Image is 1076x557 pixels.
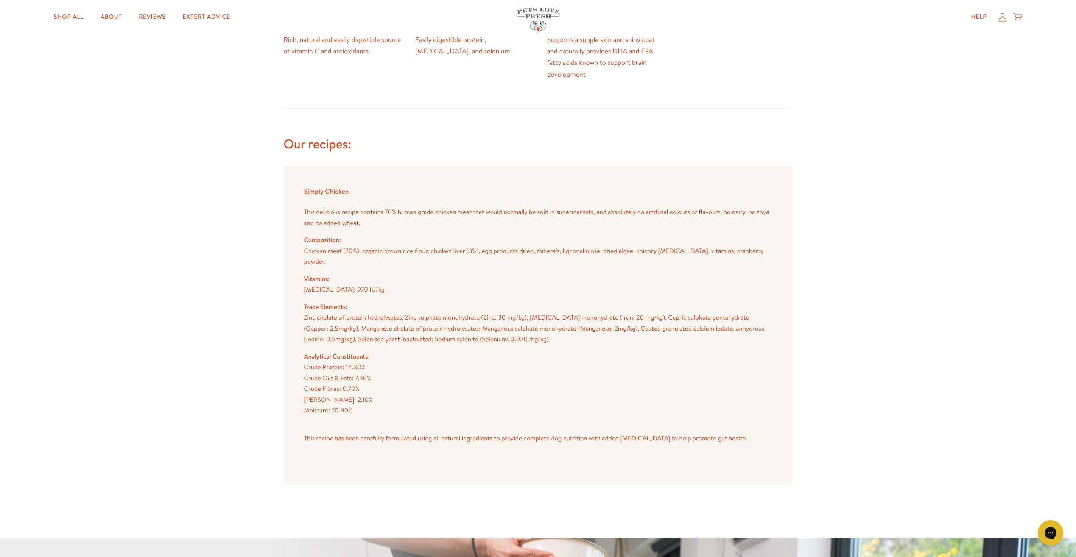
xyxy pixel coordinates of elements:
[1034,517,1068,549] iframe: Gorgias live chat messenger
[517,8,559,33] img: Pets Love Fresh
[415,34,534,57] dd: Easily digestible protein, [MEDICAL_DATA], and selenium
[304,186,772,198] h4: Simply Chicken
[47,8,90,25] a: Shop All
[304,433,772,444] p: This recipe has been carefully formulated using all natural ingredients to provide complete dog n...
[304,245,772,267] p: Chicken meat (70%), organic brown rice flour, chicken liver (3%), egg products dried, minerals, l...
[304,284,772,295] p: [MEDICAL_DATA]: 970 IU/kg
[304,234,772,245] h4: Composition:
[304,373,772,384] li: Crude Oils & Fats: 7.30%
[964,8,993,25] a: Help
[304,405,772,416] li: Moisture: 70.80%
[304,273,772,284] h4: Vitamins:
[304,394,772,405] li: [PERSON_NAME]: 2.10%
[304,301,772,312] h4: Trace Elements:
[176,8,237,25] a: Expert Advice
[304,206,772,228] p: This delicious recipe contains 70% human grade chicken meat that would normally be sold in superm...
[304,351,772,362] h4: Analytical Constituents:
[284,136,793,152] h3: Our recipes:
[304,383,772,394] li: Crude Fibres: 0.70%
[547,34,665,81] dd: Supports a supple skin and shiny coat and naturally provides DHA and EPA fatty acids known to sup...
[132,8,172,25] a: Reviews
[304,362,772,373] li: Crude Protein: 14.30%
[94,8,129,25] a: About
[284,34,402,57] dd: Rich, natural and easily digestible source of vitamin C and antioxidants
[304,312,772,345] p: Zinc chelate of protein hydrolysates; Zinc sulphate monohydrate (Zinc: 30 mg/kg), [MEDICAL_DATA] ...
